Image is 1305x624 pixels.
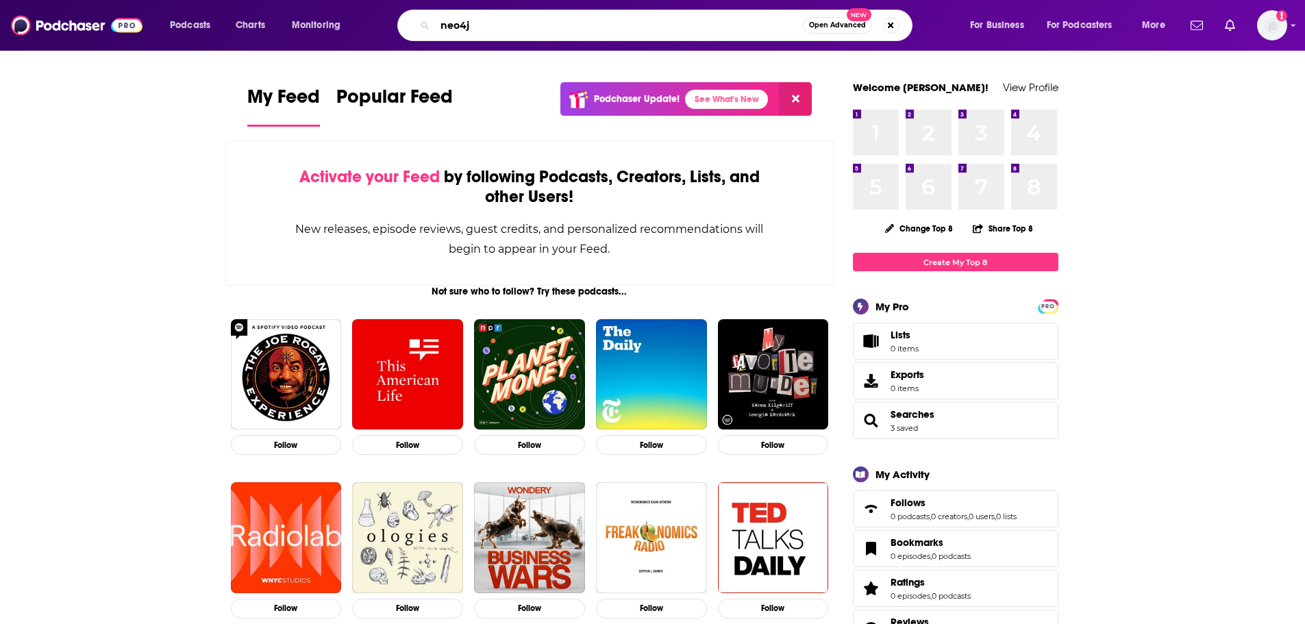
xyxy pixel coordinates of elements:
[352,319,463,430] img: This American Life
[967,512,969,521] span: ,
[858,332,885,351] span: Lists
[247,85,320,127] a: My Feed
[718,435,829,455] button: Follow
[853,490,1058,527] span: Follows
[891,576,971,588] a: Ratings
[1040,301,1056,312] span: PRO
[336,85,453,116] span: Popular Feed
[853,253,1058,271] a: Create My Top 8
[858,499,885,519] a: Follows
[299,166,440,187] span: Activate your Feed
[891,344,919,353] span: 0 items
[809,22,866,29] span: Open Advanced
[930,512,931,521] span: ,
[160,14,228,36] button: open menu
[891,384,924,393] span: 0 items
[596,319,707,430] img: The Daily
[352,482,463,593] img: Ologies with Alie Ward
[996,512,1017,521] a: 0 lists
[891,536,943,549] span: Bookmarks
[1276,10,1287,21] svg: Add a profile image
[225,286,834,297] div: Not sure who to follow? Try these podcasts...
[853,530,1058,567] span: Bookmarks
[718,482,829,593] img: TED Talks Daily
[891,576,925,588] span: Ratings
[858,371,885,390] span: Exports
[247,85,320,116] span: My Feed
[877,220,962,237] button: Change Top 8
[231,435,342,455] button: Follow
[930,551,932,561] span: ,
[891,369,924,381] span: Exports
[891,551,930,561] a: 0 episodes
[875,300,909,313] div: My Pro
[847,8,871,21] span: New
[891,497,925,509] span: Follows
[858,579,885,598] a: Ratings
[1003,81,1058,94] a: View Profile
[853,402,1058,439] span: Searches
[891,408,934,421] a: Searches
[858,539,885,558] a: Bookmarks
[231,482,342,593] img: Radiolab
[891,329,919,341] span: Lists
[853,323,1058,360] a: Lists
[596,482,707,593] img: Freakonomics Radio
[891,497,1017,509] a: Follows
[1142,16,1165,35] span: More
[474,482,585,593] img: Business Wars
[474,319,585,430] img: Planet Money
[803,17,872,34] button: Open AdvancedNew
[853,81,989,94] a: Welcome [PERSON_NAME]!
[891,329,910,341] span: Lists
[995,512,996,521] span: ,
[1257,10,1287,40] img: User Profile
[853,362,1058,399] a: Exports
[718,319,829,430] img: My Favorite Murder with Karen Kilgariff and Georgia Hardstark
[292,16,340,35] span: Monitoring
[891,536,971,549] a: Bookmarks
[891,423,918,433] a: 3 saved
[170,16,210,35] span: Podcasts
[1257,10,1287,40] span: Logged in as carolinejames
[1132,14,1182,36] button: open menu
[236,16,265,35] span: Charts
[875,468,930,481] div: My Activity
[231,319,342,430] img: The Joe Rogan Experience
[435,14,803,36] input: Search podcasts, credits, & more...
[596,599,707,619] button: Follow
[1047,16,1113,35] span: For Podcasters
[474,599,585,619] button: Follow
[718,599,829,619] button: Follow
[1185,14,1208,37] a: Show notifications dropdown
[227,14,273,36] a: Charts
[295,167,765,207] div: by following Podcasts, Creators, Lists, and other Users!
[931,512,967,521] a: 0 creators
[352,599,463,619] button: Follow
[685,90,768,109] a: See What's New
[596,435,707,455] button: Follow
[932,551,971,561] a: 0 podcasts
[970,16,1024,35] span: For Business
[336,85,453,127] a: Popular Feed
[474,435,585,455] button: Follow
[1040,301,1056,311] a: PRO
[960,14,1041,36] button: open menu
[891,591,930,601] a: 0 episodes
[295,219,765,259] div: New releases, episode reviews, guest credits, and personalized recommendations will begin to appe...
[930,591,932,601] span: ,
[1038,14,1132,36] button: open menu
[594,93,680,105] p: Podchaser Update!
[932,591,971,601] a: 0 podcasts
